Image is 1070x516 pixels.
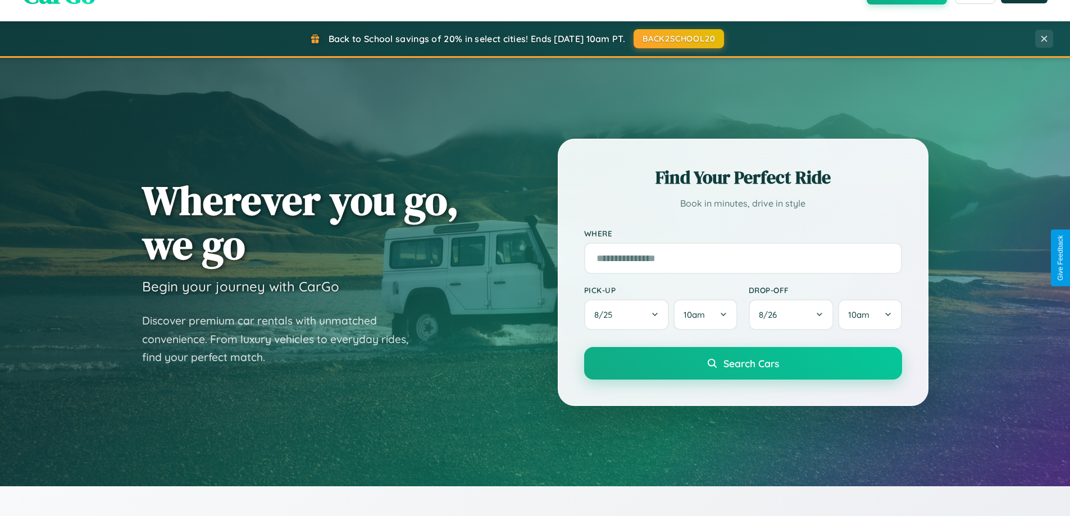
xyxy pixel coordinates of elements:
button: 8/26 [749,299,834,330]
span: 10am [684,309,705,320]
label: Where [584,229,902,238]
h2: Find Your Perfect Ride [584,165,902,190]
button: 8/25 [584,299,670,330]
button: 10am [673,299,737,330]
span: 10am [848,309,869,320]
div: Give Feedback [1057,235,1064,281]
label: Drop-off [749,285,902,295]
span: 8 / 26 [759,309,782,320]
h3: Begin your journey with CarGo [142,278,339,295]
span: Search Cars [723,357,779,369]
span: 8 / 25 [594,309,618,320]
button: BACK2SCHOOL20 [634,29,724,48]
p: Discover premium car rentals with unmatched convenience. From luxury vehicles to everyday rides, ... [142,312,423,367]
button: 10am [838,299,901,330]
p: Book in minutes, drive in style [584,195,902,212]
h1: Wherever you go, we go [142,178,459,267]
button: Search Cars [584,347,902,380]
span: Back to School savings of 20% in select cities! Ends [DATE] 10am PT. [329,33,625,44]
label: Pick-up [584,285,737,295]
